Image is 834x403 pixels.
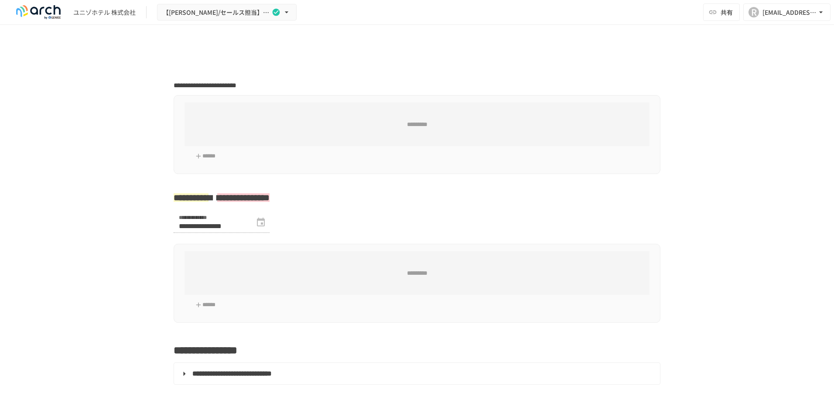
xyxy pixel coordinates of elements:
[157,4,297,21] button: 【[PERSON_NAME]/セールス担当】ユニゾホテル 株式会社様_導入支援サポート
[163,7,270,18] span: 【[PERSON_NAME]/セールス担当】ユニゾホテル 株式会社様_導入支援サポート
[10,5,66,19] img: logo-default@2x-9cf2c760.svg
[749,7,759,17] div: R
[743,3,831,21] button: R[EMAIL_ADDRESS][DOMAIN_NAME]
[703,3,740,21] button: 共有
[721,7,733,17] span: 共有
[762,7,817,18] div: [EMAIL_ADDRESS][DOMAIN_NAME]
[73,8,136,17] div: ユニゾホテル 株式会社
